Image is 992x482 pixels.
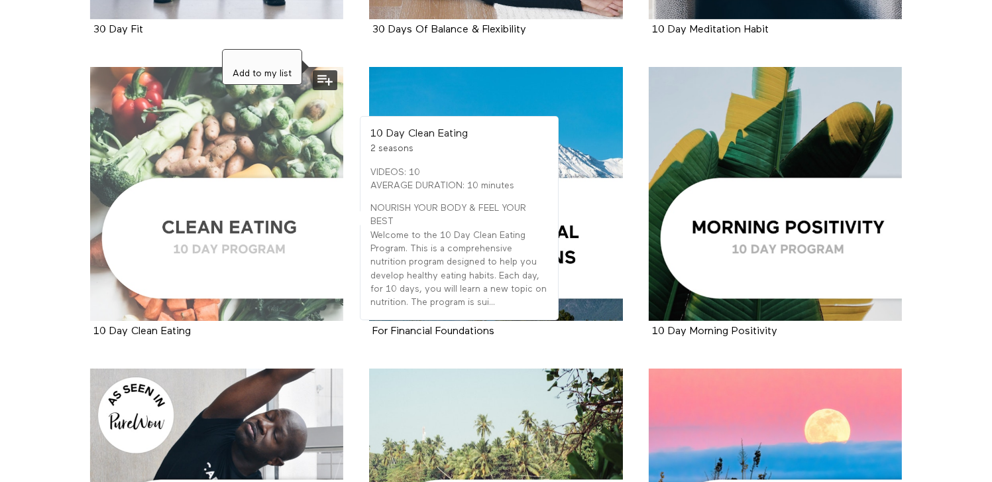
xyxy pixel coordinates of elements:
strong: 30 Days Of Balance & Flexibility [372,25,526,35]
a: 10 Day Clean Eating [90,67,344,321]
a: 10 Day Morning Positivity [652,326,777,336]
strong: 10 Day Clean Eating [93,326,191,337]
button: Add to my list [313,70,337,90]
p: VIDEOS: 10 AVERAGE DURATION: 10 minutes [370,166,548,193]
strong: 30 Day Fit [93,25,143,35]
p: NOURISH YOUR BODY & FEEL YOUR BEST Welcome to the 10 Day Clean Eating Program. This is a comprehe... [370,202,548,309]
a: For Financial Foundations [369,67,623,321]
a: 10 Day Meditation Habit [652,25,769,34]
strong: 10 Day Morning Positivity [652,326,777,337]
span: 2 seasons [370,144,413,153]
a: 10 Day Morning Positivity [649,67,903,321]
a: 30 Day Fit [93,25,143,34]
strong: Add to my list [233,69,292,78]
a: 10 Day Clean Eating [93,326,191,336]
a: For Financial Foundations [372,326,494,336]
strong: 10 Day Meditation Habit [652,25,769,35]
strong: 10 Day Clean Eating [370,129,468,139]
a: 30 Days Of Balance & Flexibility [372,25,526,34]
strong: For Financial Foundations [372,326,494,337]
